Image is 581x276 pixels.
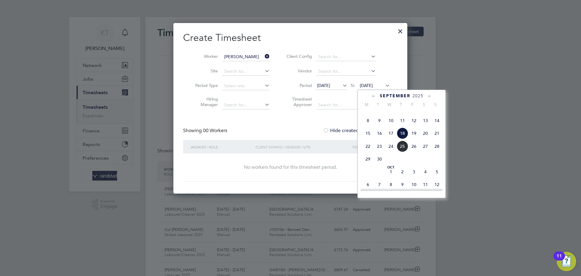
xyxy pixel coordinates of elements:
span: 21 [431,128,443,139]
span: 24 [385,141,397,152]
label: Timesheet Approver [285,96,312,107]
span: September [380,93,410,98]
span: 1 [385,166,397,178]
span: 27 [420,141,431,152]
input: Search for... [316,67,376,76]
span: M [361,102,372,107]
div: 11 [556,256,562,264]
span: 4 [420,166,431,178]
input: Search for... [222,53,270,61]
label: Hiring Manager [191,96,218,107]
span: [DATE] [360,83,373,88]
span: 12 [431,179,443,190]
span: 6 [362,179,374,190]
span: 23 [374,141,385,152]
span: 00 Workers [203,128,227,134]
span: T [372,102,384,107]
span: 8 [362,115,374,126]
span: 19 [408,128,420,139]
span: To [349,81,356,89]
span: 11 [397,115,408,126]
span: 30 [374,153,385,165]
span: 12 [408,115,420,126]
span: Oct [385,166,397,169]
span: 26 [408,141,420,152]
span: 8 [385,179,397,190]
span: 17 [385,128,397,139]
span: 25 [397,141,408,152]
label: Period Type [191,83,218,88]
span: [DATE] [317,83,330,88]
label: Worker [191,54,218,59]
label: Period [285,83,312,88]
input: Select one [222,82,270,90]
span: 7 [374,179,385,190]
span: 5 [431,166,443,178]
div: No workers found for this timesheet period. [189,164,392,171]
span: 22 [362,141,374,152]
span: 2025 [412,93,423,98]
span: 3 [408,166,420,178]
span: 20 [420,128,431,139]
input: Search for... [222,101,270,109]
div: Showing [183,128,228,134]
span: 18 [397,128,408,139]
label: Vendor [285,68,312,74]
span: 13 [420,115,431,126]
span: 10 [408,179,420,190]
span: S [418,102,430,107]
input: Search for... [316,53,376,61]
label: Hide created timesheets [323,128,384,134]
span: S [430,102,441,107]
h2: Create Timesheet [183,32,398,44]
span: 14 [431,115,443,126]
div: Client Config / Vendor / Site [254,140,351,154]
span: T [395,102,407,107]
span: W [384,102,395,107]
div: Period [351,140,392,154]
span: F [407,102,418,107]
span: 9 [374,115,385,126]
button: Open Resource Center, 11 new notifications [557,252,576,271]
span: 10 [385,115,397,126]
div: Worker / Role [189,140,254,154]
input: Search for... [222,67,270,76]
span: 15 [362,128,374,139]
label: Client Config [285,54,312,59]
span: 2 [397,166,408,178]
span: 28 [431,141,443,152]
span: 9 [397,179,408,190]
span: 16 [374,128,385,139]
span: 29 [362,153,374,165]
label: Site [191,68,218,74]
span: 11 [420,179,431,190]
input: Search for... [316,101,376,109]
